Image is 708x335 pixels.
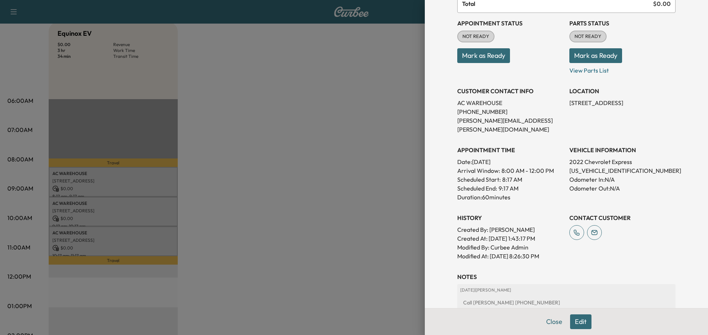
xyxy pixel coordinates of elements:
h3: APPOINTMENT TIME [457,146,563,154]
p: Date: [DATE] [457,157,563,166]
p: Duration: 60 minutes [457,193,563,202]
span: 8:00 AM - 12:00 PM [502,166,554,175]
p: Modified By : Curbee Admin [457,243,563,252]
button: Mark as Ready [457,48,510,63]
h3: Appointment Status [457,19,563,28]
p: 8:17 AM [502,175,522,184]
h3: LOCATION [569,87,676,95]
button: Mark as Ready [569,48,622,63]
span: NOT READY [570,33,606,40]
h3: NOTES [457,272,676,281]
div: Call [PERSON_NAME] [PHONE_NUMBER] [460,296,673,309]
h3: VEHICLE INFORMATION [569,146,676,154]
p: Created By : [PERSON_NAME] [457,225,563,234]
span: NOT READY [458,33,494,40]
p: Scheduled End: [457,184,497,193]
p: Created At : [DATE] 1:43:17 PM [457,234,563,243]
h3: CUSTOMER CONTACT INFO [457,87,563,95]
p: Odometer In: N/A [569,175,676,184]
p: [DATE] | [PERSON_NAME] [460,287,673,293]
p: [PERSON_NAME][EMAIL_ADDRESS][PERSON_NAME][DOMAIN_NAME] [457,116,563,134]
p: [US_VEHICLE_IDENTIFICATION_NUMBER] [569,166,676,175]
h3: CONTACT CUSTOMER [569,213,676,222]
p: AC WAREHOUSE [457,98,563,107]
p: Odometer Out: N/A [569,184,676,193]
p: Arrival Window: [457,166,563,175]
p: [PHONE_NUMBER] [457,107,563,116]
p: View Parts List [569,63,676,75]
p: 9:17 AM [499,184,518,193]
h3: Parts Status [569,19,676,28]
p: 2022 Chevrolet Express [569,157,676,166]
p: [STREET_ADDRESS] [569,98,676,107]
p: Modified At : [DATE] 8:26:30 PM [457,252,563,261]
h3: History [457,213,563,222]
button: Close [541,314,567,329]
p: Scheduled Start: [457,175,501,184]
button: Edit [570,314,591,329]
